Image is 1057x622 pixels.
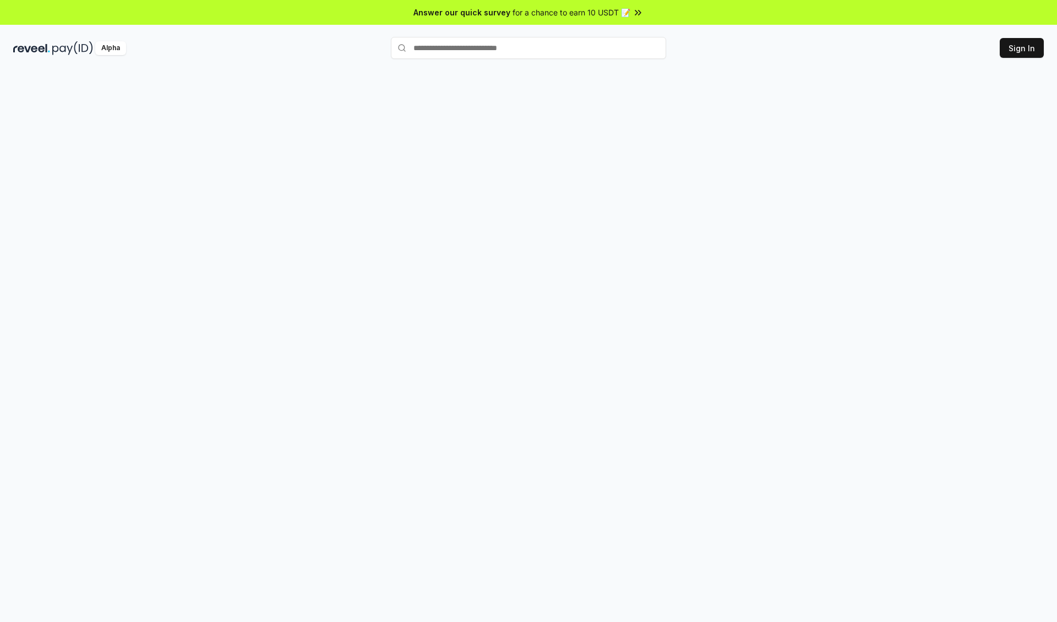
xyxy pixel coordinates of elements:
span: for a chance to earn 10 USDT 📝 [513,7,630,18]
img: reveel_dark [13,41,50,55]
button: Sign In [1000,38,1044,58]
div: Alpha [95,41,126,55]
span: Answer our quick survey [413,7,510,18]
img: pay_id [52,41,93,55]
